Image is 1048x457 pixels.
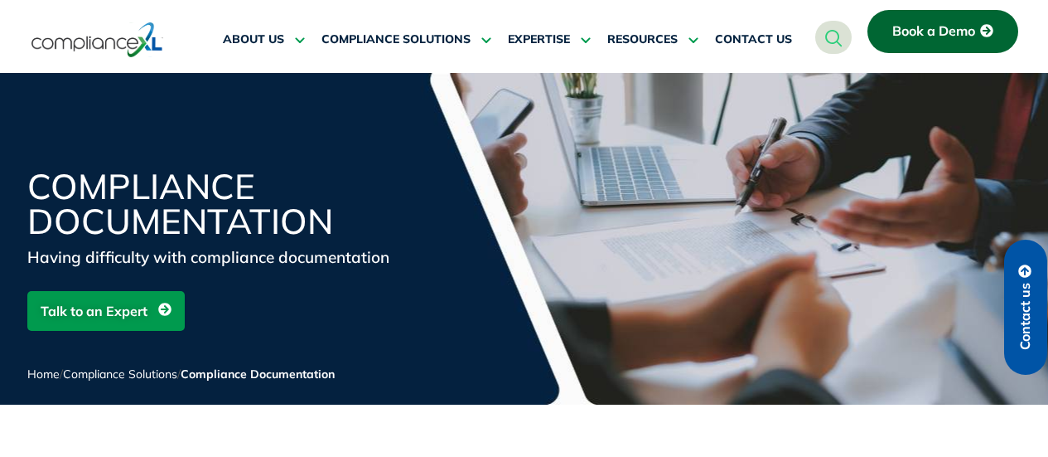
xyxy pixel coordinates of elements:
img: logo-one.svg [31,21,163,59]
a: navsearch-button [815,21,852,54]
h1: Compliance Documentation [27,169,425,239]
a: CONTACT US [715,20,792,60]
span: Contact us [1018,283,1033,350]
a: ABOUT US [223,20,305,60]
span: COMPLIANCE SOLUTIONS [321,32,471,47]
a: Home [27,367,60,382]
span: EXPERTISE [508,32,570,47]
span: CONTACT US [715,32,792,47]
span: Book a Demo [892,24,975,39]
a: EXPERTISE [508,20,591,60]
a: Compliance Solutions [63,367,177,382]
a: Book a Demo [867,10,1018,53]
span: Talk to an Expert [41,295,147,327]
span: / / [27,367,335,382]
a: Contact us [1004,240,1047,375]
a: RESOURCES [607,20,698,60]
span: RESOURCES [607,32,678,47]
span: ABOUT US [223,32,284,47]
span: Compliance Documentation [181,367,335,382]
a: COMPLIANCE SOLUTIONS [321,20,491,60]
a: Talk to an Expert [27,291,185,331]
div: Having difficulty with compliance documentation [27,246,425,269]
